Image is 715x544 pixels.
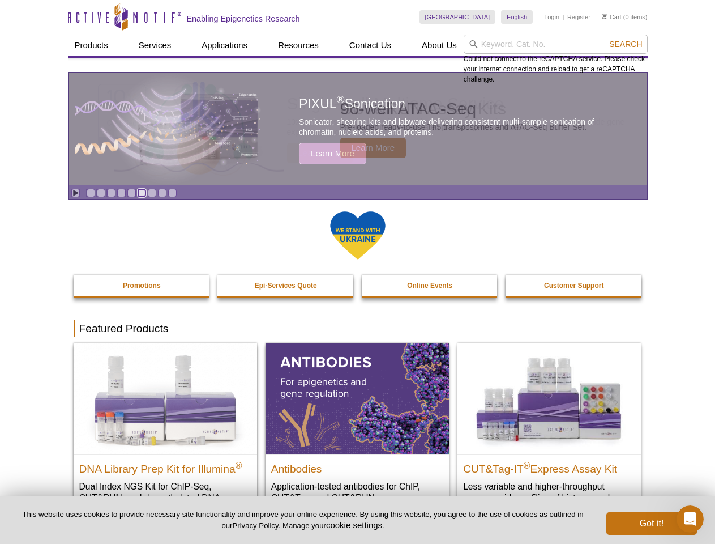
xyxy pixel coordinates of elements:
strong: Epi-Services Quote [255,282,317,290]
a: Cart [602,13,622,21]
img: DNA Library Prep Kit for Illumina [74,343,257,454]
p: This website uses cookies to provide necessary site functionality and improve your online experie... [18,509,588,531]
input: Keyword, Cat. No. [464,35,648,54]
a: Go to slide 9 [168,189,177,197]
a: PIXUL sonication PIXUL®Sonication Sonicator, shearing kits and labware delivering consistent mult... [69,73,647,185]
img: PIXUL sonication [75,73,262,186]
img: All Antibodies [266,343,449,454]
strong: Customer Support [544,282,603,290]
iframe: Intercom live chat [677,505,704,533]
a: All Antibodies Antibodies Application-tested antibodies for ChIP, CUT&Tag, and CUT&RUN. [266,343,449,515]
p: Application-tested antibodies for ChIP, CUT&Tag, and CUT&RUN. [271,481,443,504]
a: Go to slide 5 [127,189,136,197]
sup: ® [236,460,242,470]
span: Search [609,40,642,49]
a: Promotions [74,275,211,296]
li: (0 items) [602,10,648,24]
a: About Us [415,35,464,56]
h2: Featured Products [74,320,642,337]
img: CUT&Tag-IT® Express Assay Kit [457,343,641,454]
h2: CUT&Tag-IT Express Assay Kit [463,458,635,475]
span: Learn More [299,143,366,164]
a: Login [544,13,559,21]
a: Go to slide 3 [107,189,115,197]
button: Search [606,39,645,49]
h2: DNA Library Prep Kit for Illumina [79,458,251,475]
a: Go to slide 4 [117,189,126,197]
a: Go to slide 6 [138,189,146,197]
a: Services [132,35,178,56]
p: Sonicator, shearing kits and labware delivering consistent multi-sample sonication of chromatin, ... [299,117,620,137]
p: Less variable and higher-throughput genome-wide profiling of histone marks​. [463,481,635,504]
a: CUT&Tag-IT® Express Assay Kit CUT&Tag-IT®Express Assay Kit Less variable and higher-throughput ge... [457,343,641,515]
img: We Stand With Ukraine [329,210,386,261]
sup: ® [337,94,345,106]
strong: Online Events [407,282,452,290]
a: [GEOGRAPHIC_DATA] [419,10,496,24]
strong: Promotions [123,282,161,290]
h2: Enabling Epigenetics Research [187,14,300,24]
article: PIXUL Sonication [69,73,647,185]
a: Register [567,13,590,21]
a: Online Events [362,275,499,296]
a: Products [68,35,115,56]
img: Your Cart [602,14,607,19]
a: Privacy Policy [232,521,278,530]
button: Got it! [606,512,697,535]
a: Go to slide 1 [87,189,95,197]
a: Go to slide 7 [148,189,156,197]
a: Toggle autoplay [71,189,80,197]
sup: ® [524,460,530,470]
a: Customer Support [506,275,643,296]
div: Could not connect to the reCAPTCHA service. Please check your internet connection and reload to g... [464,35,648,84]
a: Applications [195,35,254,56]
a: Resources [271,35,326,56]
button: cookie settings [326,520,382,530]
p: Dual Index NGS Kit for ChIP-Seq, CUT&RUN, and ds methylated DNA assays. [79,481,251,515]
a: English [501,10,533,24]
a: Go to slide 8 [158,189,166,197]
a: Go to slide 2 [97,189,105,197]
h2: Antibodies [271,458,443,475]
li: | [563,10,564,24]
a: Epi-Services Quote [217,275,354,296]
span: PIXUL Sonication [299,96,405,111]
a: Contact Us [342,35,398,56]
a: DNA Library Prep Kit for Illumina DNA Library Prep Kit for Illumina® Dual Index NGS Kit for ChIP-... [74,343,257,526]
